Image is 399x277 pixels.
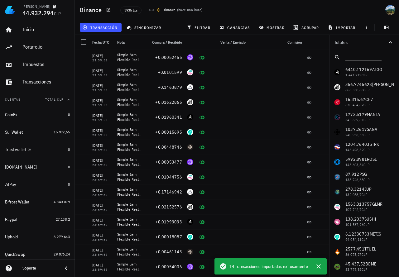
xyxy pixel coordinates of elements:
[187,174,193,180] div: GLMR-icon
[92,202,112,208] div: [DATE]
[117,40,125,45] span: Nota
[385,5,395,15] div: avatar
[2,194,72,209] a: Bifrost Wallet 4.340.079
[117,262,142,272] div: Simple Earn Flexible Real-Time
[187,114,193,120] div: ALGO-icon
[68,147,70,152] span: 0
[184,23,214,32] button: filtrar
[155,174,182,180] span: +0,01044756
[256,23,288,32] button: mostrar
[187,144,193,150] div: DYM-icon
[187,234,193,240] div: METIS-icon
[188,25,210,30] span: filtrar
[5,165,37,170] div: [DOMAIN_NAME]
[5,130,23,135] div: Sui Wallet
[155,189,182,195] span: +0,17146942
[5,147,26,152] div: Trust wallet
[117,127,142,137] div: Simple Earn Flexible Real-Time
[2,247,72,262] a: QuickSwap 29.076,24
[158,84,182,90] span: +0,1463879
[117,67,142,77] div: Simple Earn Flexible Real-Time
[260,25,285,30] span: mostrar
[5,234,18,240] div: Uphold
[291,23,323,32] button: agrupar
[155,219,182,225] span: +0,01993033
[208,35,248,50] div: Venta / Enviado
[187,264,193,270] div: TIA-icon
[92,208,112,212] div: 23:59:59
[54,130,70,134] span: 15.972,65
[2,177,72,192] a: ZilPay 0
[22,26,70,32] div: Inicio
[45,98,64,102] span: Total CLP
[92,119,112,122] div: 23:59:59
[177,7,203,13] span: ( )
[187,189,193,195] div: ARPA-icon
[187,69,193,75] div: GLMR-icon
[220,25,250,30] span: ganancias
[2,142,72,157] a: Trust wallet 0
[229,263,308,270] span: 14 transacciones importadas exitosamente
[117,157,142,167] div: Simple Earn Flexible Real-Time
[295,25,319,30] span: agrupar
[92,253,112,256] div: 23:59:59
[5,199,30,205] div: Bifrost Wallet
[84,25,118,30] span: transacción
[117,82,142,92] div: Simple Earn Flexible Real-Time
[22,9,54,17] span: 44.932.294
[155,264,182,270] span: +0,00054006
[5,252,25,257] div: QuickSwap
[259,35,304,50] div: Comisión
[68,165,70,169] span: 0
[155,234,182,240] span: +0,00018087
[54,199,70,204] span: 4.340.079
[68,112,70,117] span: 0
[2,57,72,72] a: Impuestos
[22,61,70,67] div: Impuestos
[92,193,112,197] div: 23:59:59
[329,35,399,50] button: Totales
[155,99,182,105] span: +0,01622865
[92,232,112,238] div: [DATE]
[124,7,137,14] span: 3935 txs
[92,223,112,227] div: 23:59:59
[92,149,112,152] div: 23:59:59
[325,23,359,32] button: importar
[92,104,112,107] div: 23:59:59
[56,217,70,222] span: 27.138,2
[2,229,72,244] a: Uphold 6.279.643
[117,112,142,122] div: Simple Earn Flexible Real-Time
[155,159,182,165] span: +0,00053477
[2,75,72,90] a: Transacciones
[22,79,70,85] div: Transacciones
[155,114,182,120] span: +0,01960341
[2,40,72,55] a: Portafolio
[54,234,70,239] span: 6.279.643
[92,134,112,137] div: 23:59:59
[217,23,254,32] button: ganancias
[117,172,142,182] div: Simple Earn Flexible Real-Time
[68,182,70,187] span: 0
[187,99,193,105] div: SANTOS-icon
[163,7,176,13] div: Binance
[187,129,193,135] div: METIS-icon
[92,164,112,167] div: 23:59:59
[117,202,142,212] div: Simple Earn Flexible Real-Time
[92,247,112,253] div: [DATE]
[220,40,246,45] span: Venta / Enviado
[5,5,15,15] img: LedgiFi
[117,187,142,197] div: Simple Earn Flexible Real-Time
[22,266,57,271] div: Soporte
[92,187,112,193] div: [DATE]
[128,25,161,30] span: sincronizar
[2,107,72,122] a: CoinEx 0
[287,40,302,45] span: Comisión
[187,54,193,60] div: TIA-icon
[187,84,193,90] div: ARPA-icon
[2,212,72,227] a: Paypal 27.138,2
[117,97,142,107] div: Simple Earn Flexible Real-Time
[117,232,142,242] div: Simple Earn Flexible Real-Time
[92,83,112,89] div: [DATE]
[92,268,112,271] div: 23:59:59
[2,125,72,140] a: Sui Wallet 15.972,65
